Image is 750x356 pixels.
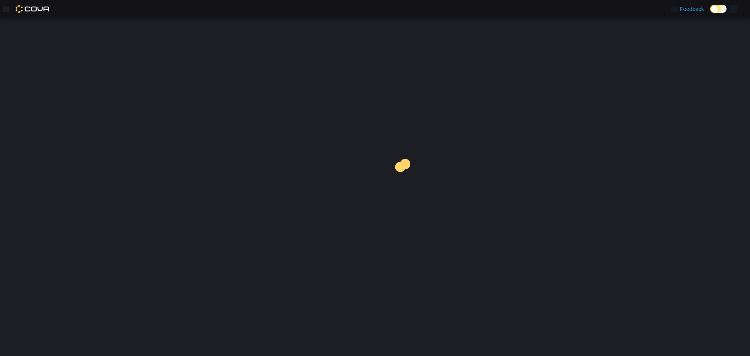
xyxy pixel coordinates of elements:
img: Cova [16,5,50,13]
img: cova-loader [375,153,434,212]
input: Dark Mode [710,5,727,13]
span: Feedback [680,5,704,13]
a: Feedback [668,1,707,17]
